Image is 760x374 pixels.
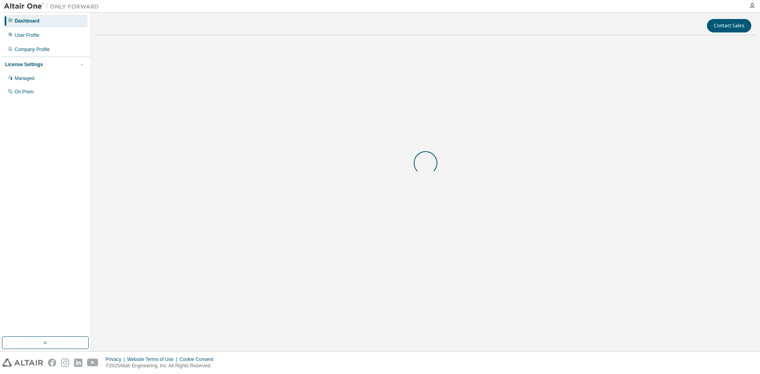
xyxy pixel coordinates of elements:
div: User Profile [15,32,40,38]
div: Privacy [106,356,127,363]
button: Contact Sales [707,19,751,32]
div: Managed [15,75,34,82]
img: linkedin.svg [74,359,82,367]
div: Website Terms of Use [127,356,179,363]
img: instagram.svg [61,359,69,367]
div: Dashboard [15,18,40,24]
img: facebook.svg [48,359,56,367]
div: On Prem [15,89,34,95]
img: altair_logo.svg [2,359,43,367]
img: Altair One [4,2,103,10]
div: Cookie Consent [179,356,218,363]
div: License Settings [5,61,43,68]
img: youtube.svg [87,359,99,367]
p: © 2025 Altair Engineering, Inc. All Rights Reserved. [106,363,218,369]
div: Company Profile [15,46,50,53]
